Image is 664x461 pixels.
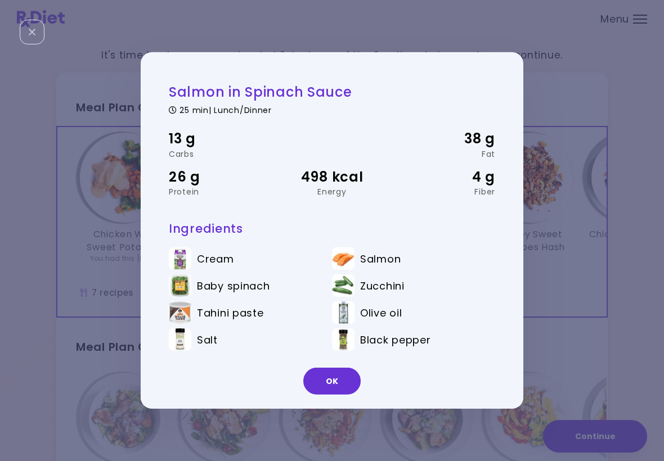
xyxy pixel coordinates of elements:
[20,20,44,44] div: Close
[169,128,277,150] div: 13 g
[197,333,218,346] span: Salt
[387,128,495,150] div: 38 g
[277,188,386,196] div: Energy
[169,150,277,157] div: Carbs
[387,166,495,187] div: 4 g
[387,188,495,196] div: Fiber
[360,333,431,346] span: Black pepper
[360,306,402,319] span: Olive oil
[277,166,386,187] div: 498 kcal
[303,368,361,395] button: OK
[169,83,495,101] h2: Salmon in Spinach Sauce
[360,279,405,292] span: Zucchini
[169,221,495,236] h3: Ingredients
[169,103,495,114] div: 25 min | Lunch/Dinner
[197,252,234,265] span: Cream
[169,166,277,187] div: 26 g
[197,279,270,292] span: Baby spinach
[387,150,495,157] div: Fat
[360,252,401,265] span: Salmon
[169,188,277,196] div: Protein
[197,306,264,319] span: Tahini paste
